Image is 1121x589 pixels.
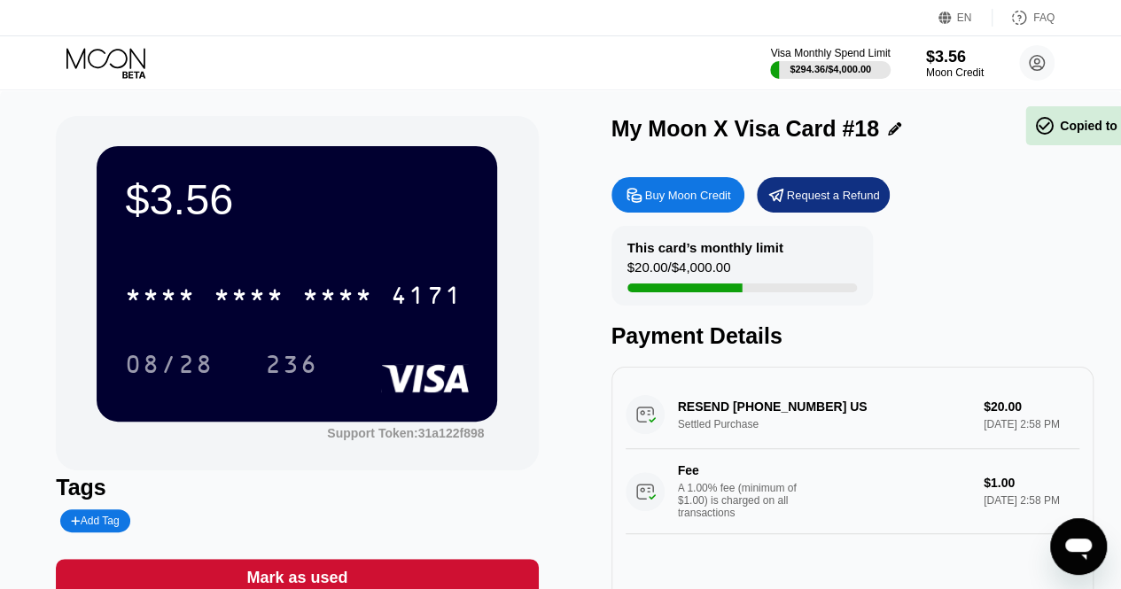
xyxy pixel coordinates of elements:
[957,12,972,24] div: EN
[246,568,347,588] div: Mark as used
[1033,12,1055,24] div: FAQ
[984,476,1079,490] div: $1.00
[611,177,744,213] div: Buy Moon Credit
[125,174,469,224] div: $3.56
[391,283,462,312] div: 4171
[627,260,731,283] div: $20.00 / $4,000.00
[790,64,871,74] div: $294.36 / $4,000.00
[926,48,984,66] div: $3.56
[770,47,890,79] div: Visa Monthly Spend Limit$294.36/$4,000.00
[1034,115,1055,136] span: 
[787,188,880,203] div: Request a Refund
[327,426,484,440] div: Support Token:31a122f898
[993,9,1055,27] div: FAQ
[926,48,984,79] div: $3.56Moon Credit
[678,463,802,477] div: Fee
[770,47,890,59] div: Visa Monthly Spend Limit
[112,342,227,386] div: 08/28
[71,515,119,527] div: Add Tag
[627,240,783,255] div: This card’s monthly limit
[757,177,890,213] div: Request a Refund
[938,9,993,27] div: EN
[626,449,1079,534] div: FeeA 1.00% fee (minimum of $1.00) is charged on all transactions$1.00[DATE] 2:58 PM
[645,188,731,203] div: Buy Moon Credit
[327,426,484,440] div: Support Token: 31a122f898
[252,342,331,386] div: 236
[1050,518,1107,575] iframe: Button to launch messaging window
[611,323,1094,349] div: Payment Details
[984,494,1079,507] div: [DATE] 2:58 PM
[125,353,214,381] div: 08/28
[56,475,538,500] div: Tags
[926,66,984,79] div: Moon Credit
[611,116,879,142] div: My Moon X Visa Card #18
[60,509,129,532] div: Add Tag
[265,353,318,381] div: 236
[678,482,811,519] div: A 1.00% fee (minimum of $1.00) is charged on all transactions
